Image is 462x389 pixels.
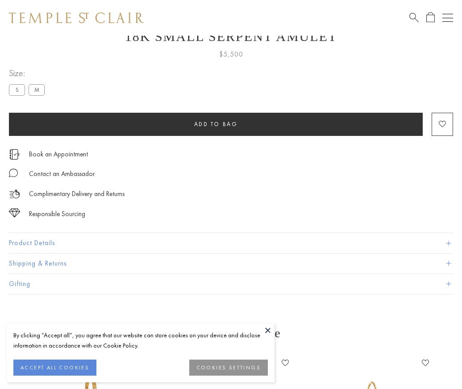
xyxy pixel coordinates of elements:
[426,12,435,23] a: Open Shopping Bag
[9,168,18,177] img: MessageIcon-01_2.svg
[9,84,25,95] label: S
[29,84,45,95] label: M
[9,66,48,81] span: Size:
[9,188,20,200] img: icon_delivery.svg
[189,360,268,376] button: COOKIES SETTINGS
[9,29,453,44] h1: 18K Small Serpent Amulet
[13,360,96,376] button: ACCEPT ALL COOKIES
[9,274,453,294] button: Gifting
[9,149,20,160] img: icon_appointment.svg
[442,12,453,23] button: Open navigation
[29,188,125,200] p: Complimentary Delivery and Returns
[409,12,419,23] a: Search
[29,149,88,159] a: Book an Appointment
[9,12,144,23] img: Temple St. Clair
[9,233,453,253] button: Product Details
[13,330,268,351] div: By clicking “Accept all”, you agree that our website can store cookies on your device and disclos...
[29,209,85,220] div: Responsible Sourcing
[9,254,453,274] button: Shipping & Returns
[219,49,243,60] span: $5,500
[9,209,20,217] img: icon_sourcing.svg
[194,120,238,128] span: Add to bag
[9,113,423,136] button: Add to bag
[29,168,95,180] div: Contact an Ambassador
